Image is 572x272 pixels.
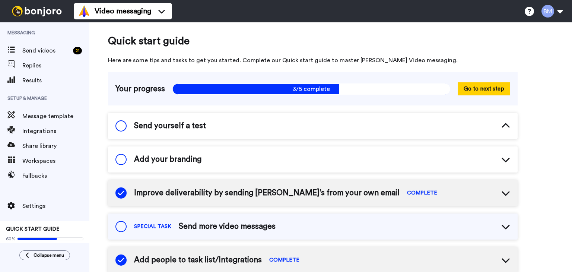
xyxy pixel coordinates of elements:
button: Collapse menu [19,250,70,260]
span: Send yourself a test [134,120,206,132]
span: 3/5 complete [172,83,450,95]
span: Improve deliverability by sending [PERSON_NAME]’s from your own email [134,187,400,199]
img: bj-logo-header-white.svg [9,6,65,16]
span: Send more video messages [179,221,276,232]
span: Fallbacks [22,171,89,180]
span: Add your branding [134,154,201,165]
span: COMPLETE [407,189,437,197]
span: SPECIAL TASK [134,223,171,230]
span: Send videos [22,46,70,55]
span: Settings [22,202,89,211]
img: vm-color.svg [78,5,90,17]
span: Collapse menu [34,252,64,258]
span: Your progress [115,83,165,95]
span: Video messaging [95,6,151,16]
span: QUICK START GUIDE [6,227,60,232]
span: Message template [22,112,89,121]
span: Quick start guide [108,34,518,48]
span: Workspaces [22,156,89,165]
span: Results [22,76,89,85]
span: Replies [22,61,89,70]
span: COMPLETE [269,256,299,264]
span: Here are some tips and tasks to get you started. Complete our Quick start guide to master [PERSON... [108,56,518,65]
span: Integrations [22,127,89,136]
span: Share library [22,142,89,151]
span: Add people to task list/Integrations [134,254,262,266]
div: 2 [73,47,82,54]
span: 60% [6,236,16,242]
button: Go to next step [458,82,510,95]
